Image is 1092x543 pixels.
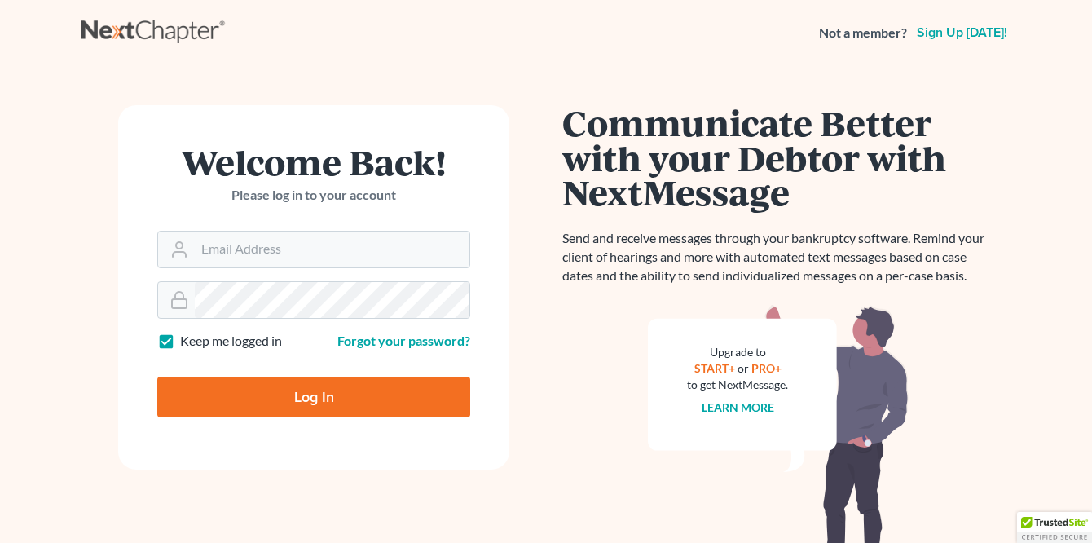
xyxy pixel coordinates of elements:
[157,186,470,205] p: Please log in to your account
[562,105,994,210] h1: Communicate Better with your Debtor with NextMessage
[738,361,749,375] span: or
[687,377,788,393] div: to get NextMessage.
[157,377,470,417] input: Log In
[914,26,1011,39] a: Sign up [DATE]!
[819,24,907,42] strong: Not a member?
[157,144,470,179] h1: Welcome Back!
[687,344,788,360] div: Upgrade to
[180,332,282,351] label: Keep me logged in
[751,361,782,375] a: PRO+
[562,229,994,285] p: Send and receive messages through your bankruptcy software. Remind your client of hearings and mo...
[337,333,470,348] a: Forgot your password?
[1017,512,1092,543] div: TrustedSite Certified
[702,400,774,414] a: Learn more
[195,232,469,267] input: Email Address
[694,361,735,375] a: START+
